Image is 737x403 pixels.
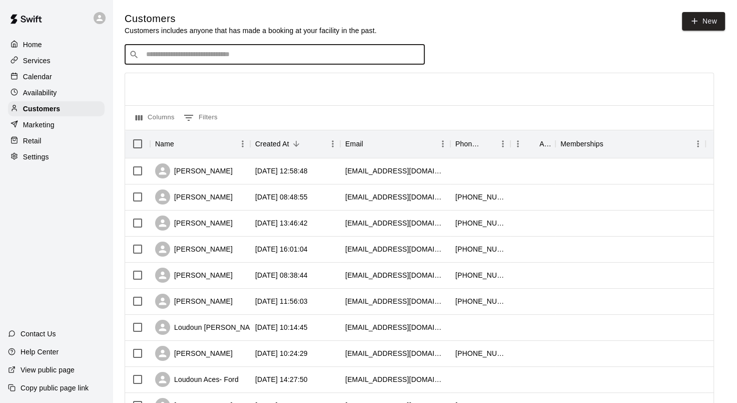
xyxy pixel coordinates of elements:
[255,218,308,228] div: 2025-10-11 13:46:42
[510,136,525,151] button: Menu
[682,12,725,31] a: New
[155,294,233,309] div: [PERSON_NAME]
[181,110,220,126] button: Show filters
[125,45,425,65] div: Search customers by name or email
[23,104,60,114] p: Customers
[8,53,105,68] a: Services
[150,130,250,158] div: Name
[125,26,377,36] p: Customers includes anyone that has made a booking at your facility in the past.
[8,37,105,52] a: Home
[8,101,105,116] a: Customers
[690,136,705,151] button: Menu
[8,69,105,84] a: Calendar
[155,163,233,178] div: [PERSON_NAME]
[345,166,445,176] div: jakebrown2410@gmail.com
[235,136,250,151] button: Menu
[495,136,510,151] button: Menu
[23,72,52,82] p: Calendar
[23,120,55,130] p: Marketing
[8,149,105,164] a: Settings
[21,365,75,375] p: View public page
[455,130,481,158] div: Phone Number
[23,136,42,146] p: Retail
[345,296,445,306] div: kkc14@comcast.net
[363,137,377,151] button: Sort
[345,322,445,332] div: davidjreid007@gmail.com
[155,242,233,257] div: [PERSON_NAME]
[539,130,550,158] div: Age
[21,329,56,339] p: Contact Us
[455,218,505,228] div: +15406696600
[340,130,450,158] div: Email
[133,110,177,126] button: Select columns
[435,136,450,151] button: Menu
[455,244,505,254] div: +15712713777
[289,137,303,151] button: Sort
[155,268,233,283] div: [PERSON_NAME]
[155,216,233,231] div: [PERSON_NAME]
[255,374,308,384] div: 2025-10-02 14:27:50
[155,130,174,158] div: Name
[255,130,289,158] div: Created At
[345,374,445,384] div: fordloudounaces@gmail.com
[8,133,105,148] a: Retail
[23,40,42,50] p: Home
[325,136,340,151] button: Menu
[255,322,308,332] div: 2025-10-05 10:14:45
[155,346,233,361] div: [PERSON_NAME]
[8,117,105,132] a: Marketing
[455,348,505,358] div: +15718880864
[255,296,308,306] div: 2025-10-05 11:56:03
[21,383,89,393] p: Copy public page link
[455,192,505,202] div: +14107825587
[125,12,377,26] h5: Customers
[255,270,308,280] div: 2025-10-08 08:38:44
[174,137,188,151] button: Sort
[481,137,495,151] button: Sort
[345,192,445,202] div: dtwhite2008@gmail.com
[345,270,445,280] div: julischilling@gmail.com
[21,347,59,357] p: Help Center
[525,137,539,151] button: Sort
[8,85,105,100] a: Availability
[345,218,445,228] div: ibprincessd@gmail.com
[23,88,57,98] p: Availability
[560,130,603,158] div: Memberships
[23,152,49,162] p: Settings
[555,130,705,158] div: Memberships
[250,130,340,158] div: Created At
[510,130,555,158] div: Age
[450,130,510,158] div: Phone Number
[255,244,308,254] div: 2025-10-10 16:01:04
[603,137,617,151] button: Sort
[345,348,445,358] div: ccmula@gmail.com
[345,130,363,158] div: Email
[255,348,308,358] div: 2025-10-04 10:24:29
[255,166,308,176] div: 2025-10-12 12:58:48
[345,244,445,254] div: ddelaney84@yahoo.com
[155,189,233,205] div: [PERSON_NAME]
[455,296,505,306] div: +12392876714
[155,372,239,387] div: Loudoun Aces- Ford
[155,320,263,335] div: Loudoun [PERSON_NAME]
[255,192,308,202] div: 2025-10-12 08:48:55
[455,270,505,280] div: +17244938441
[23,56,51,66] p: Services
